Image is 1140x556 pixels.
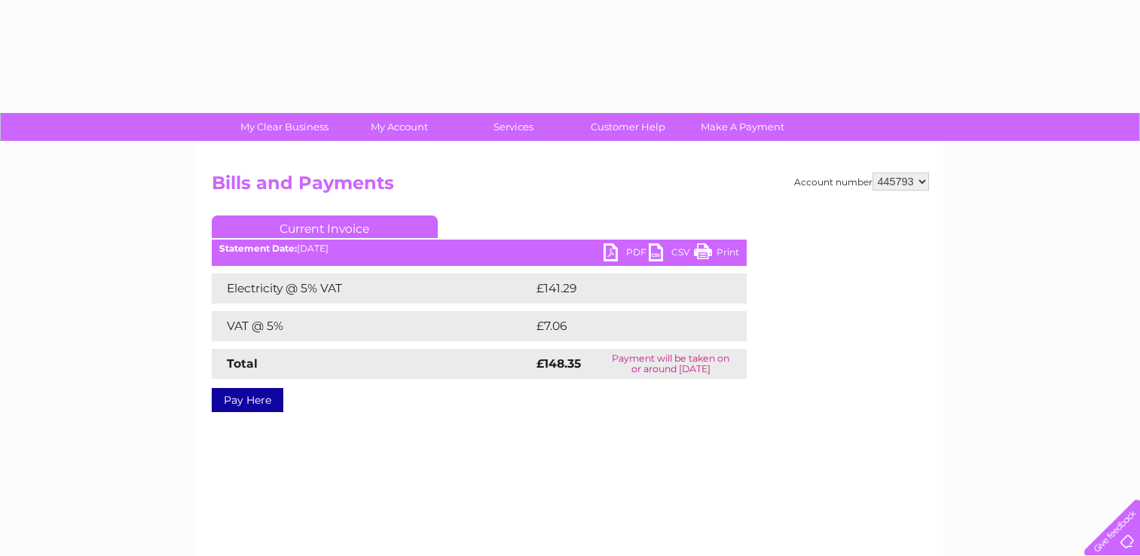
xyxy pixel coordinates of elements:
[533,273,718,304] td: £141.29
[533,311,711,341] td: £7.06
[212,273,533,304] td: Electricity @ 5% VAT
[794,173,929,191] div: Account number
[222,113,347,141] a: My Clear Business
[536,356,581,371] strong: £148.35
[451,113,576,141] a: Services
[595,349,747,379] td: Payment will be taken on or around [DATE]
[227,356,258,371] strong: Total
[680,113,805,141] a: Make A Payment
[566,113,690,141] a: Customer Help
[212,173,929,201] h2: Bills and Payments
[212,215,438,238] a: Current Invoice
[219,243,297,254] b: Statement Date:
[212,311,533,341] td: VAT @ 5%
[212,388,283,412] a: Pay Here
[337,113,461,141] a: My Account
[212,243,747,254] div: [DATE]
[694,243,739,265] a: Print
[649,243,694,265] a: CSV
[604,243,649,265] a: PDF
